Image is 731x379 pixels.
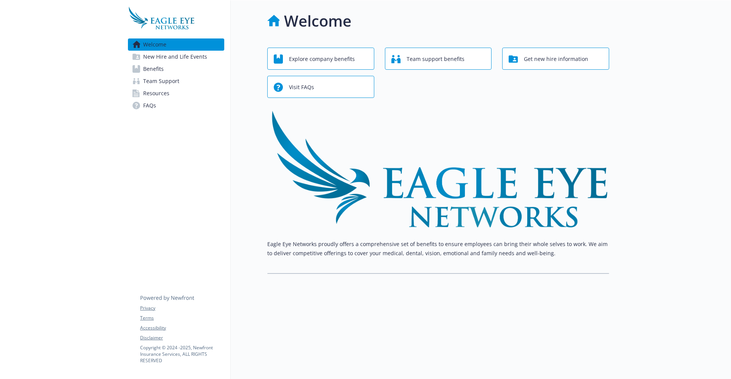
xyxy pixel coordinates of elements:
a: Terms [140,315,224,321]
span: Explore company benefits [289,52,355,66]
span: Visit FAQs [289,80,314,94]
button: Explore company benefits [267,48,374,70]
a: Welcome [128,38,224,51]
a: Disclaimer [140,334,224,341]
a: Benefits [128,63,224,75]
a: Team Support [128,75,224,87]
button: Get new hire information [502,48,609,70]
span: Team support benefits [407,52,464,66]
p: Copyright © 2024 - 2025 , Newfront Insurance Services, ALL RIGHTS RESERVED [140,344,224,364]
h1: Welcome [284,10,351,32]
span: Resources [143,87,169,99]
a: Privacy [140,305,224,312]
img: overview page banner [267,110,609,227]
span: Benefits [143,63,164,75]
button: Visit FAQs [267,76,374,98]
span: Team Support [143,75,179,87]
a: New Hire and Life Events [128,51,224,63]
span: Welcome [143,38,166,51]
a: Accessibility [140,325,224,331]
span: New Hire and Life Events [143,51,207,63]
a: FAQs [128,99,224,112]
p: Eagle Eye Networks proudly offers a comprehensive set of benefits to ensure employees can bring t... [267,240,609,258]
button: Team support benefits [385,48,492,70]
span: FAQs [143,99,156,112]
a: Resources [128,87,224,99]
span: Get new hire information [524,52,588,66]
